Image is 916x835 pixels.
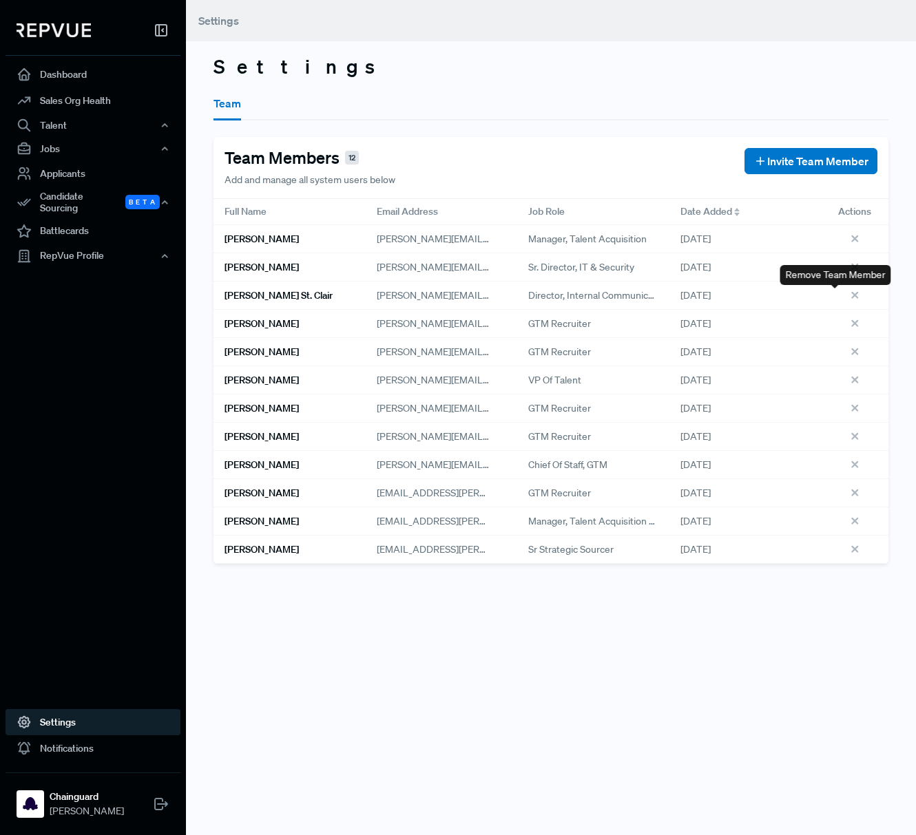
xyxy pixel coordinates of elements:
h6: [PERSON_NAME] [225,318,299,330]
span: Beta [125,195,160,209]
button: Candidate Sourcing Beta [6,187,180,218]
a: Battlecards [6,218,180,244]
h4: Team Members [225,148,340,168]
span: [PERSON_NAME][EMAIL_ADDRESS][PERSON_NAME][DOMAIN_NAME] [377,233,683,245]
h6: [PERSON_NAME] St. Clair [225,290,333,302]
h6: [PERSON_NAME] [225,487,299,499]
span: Chief of Staff, GTM [528,458,607,472]
span: [PERSON_NAME][EMAIL_ADDRESS][PERSON_NAME][DOMAIN_NAME] [377,261,683,273]
span: VP of Talent [528,373,581,388]
span: [EMAIL_ADDRESS][PERSON_NAME][DOMAIN_NAME] [377,487,609,499]
div: [DATE] [669,310,822,338]
h6: [PERSON_NAME] [225,346,299,358]
span: [PERSON_NAME] [50,804,124,818]
span: Director, Internal Communications [528,288,658,303]
span: Sr Strategic Sourcer [528,542,614,557]
strong: Chainguard [50,790,124,804]
span: Sr. Director, IT & Security [528,260,634,275]
span: Actions [838,204,871,219]
div: [DATE] [669,366,822,394]
span: [PERSON_NAME][EMAIL_ADDRESS][PERSON_NAME][DOMAIN_NAME] [377,289,683,302]
div: [DATE] [669,253,822,282]
div: [DATE] [669,423,822,451]
div: Remove Team Member [780,265,891,285]
button: RepVue Profile [6,244,180,268]
h6: [PERSON_NAME] [225,262,299,273]
img: Chainguard [19,793,41,815]
a: Applicants [6,160,180,187]
h6: [PERSON_NAME] [225,516,299,527]
h6: [PERSON_NAME] [225,233,299,245]
span: Manager, Talent Acquisition - GTM [528,514,658,529]
div: [DATE] [669,507,822,536]
h6: [PERSON_NAME] [225,403,299,414]
span: Job Role [528,204,565,219]
div: [DATE] [669,338,822,366]
button: Jobs [6,137,180,160]
a: ChainguardChainguard[PERSON_NAME] [6,772,180,824]
span: [PERSON_NAME][EMAIL_ADDRESS][PERSON_NAME][DOMAIN_NAME] [377,317,683,330]
h6: [PERSON_NAME] [225,431,299,443]
h6: [PERSON_NAME] [225,374,299,386]
div: [DATE] [669,225,822,253]
span: GTM Recruiter [528,317,591,331]
div: [DATE] [669,479,822,507]
div: [DATE] [669,451,822,479]
span: Email Address [377,204,438,219]
div: [DATE] [669,394,822,423]
span: [PERSON_NAME][EMAIL_ADDRESS][DOMAIN_NAME] [377,402,609,414]
h6: [PERSON_NAME] [225,544,299,556]
span: [PERSON_NAME][EMAIL_ADDRESS][PERSON_NAME][DOMAIN_NAME] [377,458,683,471]
div: [DATE] [669,282,822,310]
span: [PERSON_NAME][EMAIL_ADDRESS][PERSON_NAME][DOMAIN_NAME] [377,430,683,443]
span: GTM Recruiter [528,430,591,444]
span: GTM Recruiter [528,401,591,416]
span: Manager, Talent Acquisition [528,232,647,246]
div: [DATE] [669,536,822,564]
span: GTM Recruiter [528,345,591,359]
a: Settings [6,709,180,735]
div: Toggle SortBy [669,199,822,225]
img: RepVue [17,23,91,37]
h6: [PERSON_NAME] [225,459,299,471]
button: Invite Team Member [745,148,877,174]
span: [PERSON_NAME][EMAIL_ADDRESS][PERSON_NAME][DOMAIN_NAME] [377,374,683,386]
div: Candidate Sourcing [6,187,180,218]
h3: Settings [214,55,888,78]
span: [PERSON_NAME][EMAIL_ADDRESS][PERSON_NAME][DOMAIN_NAME] [377,346,683,358]
button: Talent [6,114,180,137]
a: Sales Org Health [6,87,180,114]
a: Notifications [6,735,180,761]
span: Invite Team Member [767,153,868,169]
span: [EMAIL_ADDRESS][PERSON_NAME][DOMAIN_NAME] [377,543,609,556]
a: Dashboard [6,61,180,87]
span: Settings [198,14,239,28]
span: GTM Recruiter [528,486,591,500]
span: Date Added [680,204,732,219]
button: Team [214,85,241,120]
span: [EMAIL_ADDRESS][PERSON_NAME][DOMAIN_NAME] [377,515,609,527]
span: 12 [345,151,359,165]
p: Add and manage all system users below [225,173,395,187]
span: Full Name [225,204,267,219]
